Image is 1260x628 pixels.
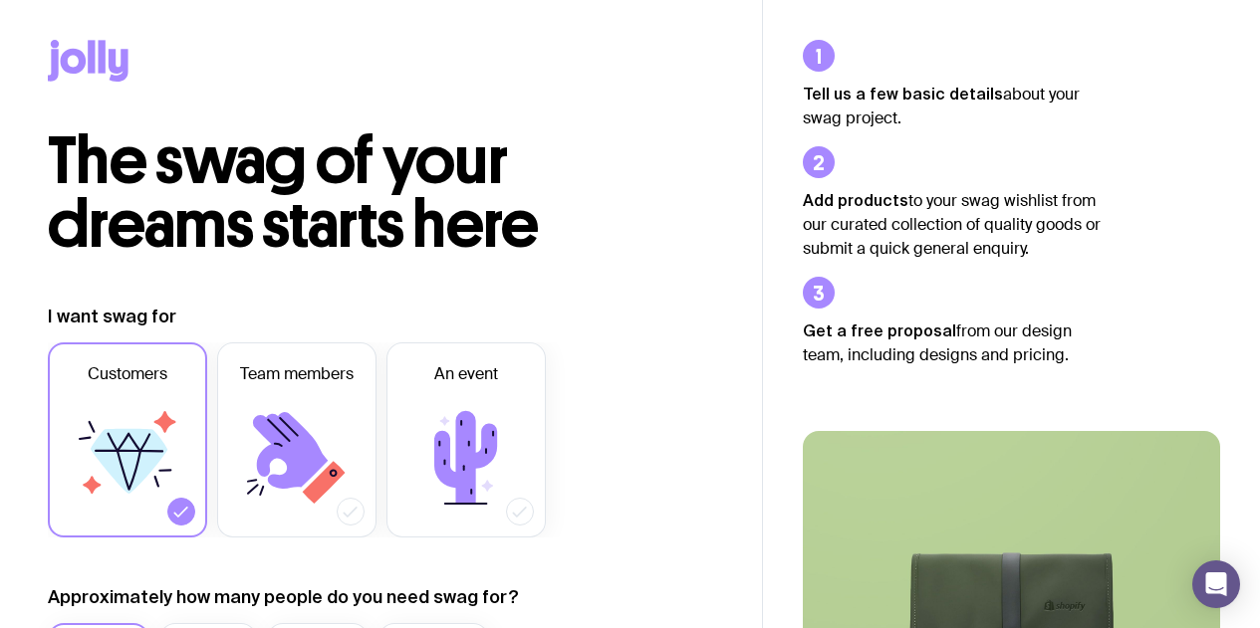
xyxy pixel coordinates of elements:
[48,121,539,264] span: The swag of your dreams starts here
[803,188,1102,261] p: to your swag wishlist from our curated collection of quality goods or submit a quick general enqu...
[803,191,908,209] strong: Add products
[434,362,498,386] span: An event
[803,82,1102,130] p: about your swag project.
[803,321,956,339] strong: Get a free proposal
[88,362,167,386] span: Customers
[803,318,1102,367] p: from our design team, including designs and pricing.
[803,85,1003,103] strong: Tell us a few basic details
[48,585,519,609] label: Approximately how many people do you need swag for?
[1192,560,1240,608] div: Open Intercom Messenger
[240,362,354,386] span: Team members
[48,305,176,328] label: I want swag for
